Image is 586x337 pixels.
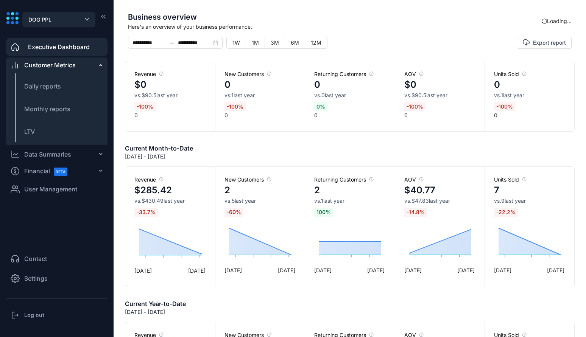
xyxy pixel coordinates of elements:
span: Returning Customers [314,176,374,183]
span: 1M [252,39,259,46]
span: Export report [533,39,566,47]
span: 3M [271,39,279,46]
h4: 0 [494,78,500,92]
span: Monthly reports [24,105,70,113]
div: 0 [485,61,574,131]
h6: Current Month-to-Date [125,144,193,153]
span: vs. 0 last year [314,92,346,99]
span: vs. $90.5 last year [134,92,178,99]
span: vs. 1 last year [314,197,344,205]
span: vs. 1 last year [494,92,524,99]
div: Data Summaries [24,150,71,159]
h4: $285.42 [134,183,172,197]
h4: 2 [224,183,230,197]
span: [DATE] [367,266,385,274]
span: User Management [24,185,77,194]
span: BETA [54,168,67,176]
span: vs. 9 last year [494,197,526,205]
span: [DATE] [404,266,422,274]
span: -100 % [494,102,515,111]
span: -100 % [404,102,425,111]
span: -100 % [134,102,156,111]
h4: $0 [134,78,146,92]
span: vs. 1 last year [224,92,255,99]
span: DOG PPL [28,16,51,24]
span: 100 % [314,208,333,217]
span: Daily reports [24,82,61,90]
span: Units Sold [494,176,527,183]
span: vs. $90.5 last year [404,92,447,99]
span: -100 % [224,102,246,111]
span: New Customers [224,70,271,78]
span: Units Sold [494,70,527,78]
div: 0 [395,61,485,131]
span: Executive Dashboard [28,42,90,51]
h3: Log out [24,311,44,319]
span: to [169,40,175,46]
span: 6M [291,39,299,46]
span: swap-right [169,40,175,46]
span: vs. 5 last year [224,197,256,205]
h4: 7 [494,183,499,197]
div: 0 [125,61,215,131]
span: Settings [24,274,48,283]
h4: 0 [314,78,320,92]
h4: 0 [224,78,231,92]
span: [DATE] [314,266,332,274]
span: Contact [24,254,47,263]
span: [DATE] [134,267,152,275]
span: -60 % [224,208,243,217]
span: [DATE] [188,267,206,275]
span: [DATE] [494,266,511,274]
h4: 2 [314,183,320,197]
span: Business overview [128,11,542,23]
span: [DATE] [278,266,295,274]
span: [DATE] [224,266,242,274]
span: 0 % [314,102,327,111]
span: Financial [24,163,74,180]
span: Revenue [134,70,164,78]
span: Here's an overview of your business performance. [128,23,542,31]
span: LTV [24,128,35,135]
h6: Current Year-to-Date [125,299,186,308]
span: Returning Customers [314,70,374,78]
span: AOV [404,70,424,78]
span: sync [541,18,548,25]
span: New Customers [224,176,271,183]
span: vs. $430.49 last year [134,197,185,205]
span: 12M [311,39,321,46]
button: DOG PPL [22,12,95,27]
span: down [84,17,89,21]
span: [DATE] [547,266,564,274]
div: Loading... [542,17,572,25]
p: [DATE] - [DATE] [125,308,165,316]
span: Revenue [134,176,164,183]
h4: $40.77 [404,183,435,197]
span: AOV [404,176,424,183]
span: vs. $47.83 last year [404,197,450,205]
p: [DATE] - [DATE] [125,153,165,160]
div: Customer Metrics [24,61,76,70]
span: 1W [232,39,240,46]
h4: $0 [404,78,416,92]
button: Export report [517,37,572,49]
span: -14.8 % [404,208,427,217]
div: 0 [215,61,305,131]
div: 0 [305,61,394,131]
span: [DATE] [457,266,475,274]
span: -33.7 % [134,208,158,217]
span: -22.2 % [494,208,518,217]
